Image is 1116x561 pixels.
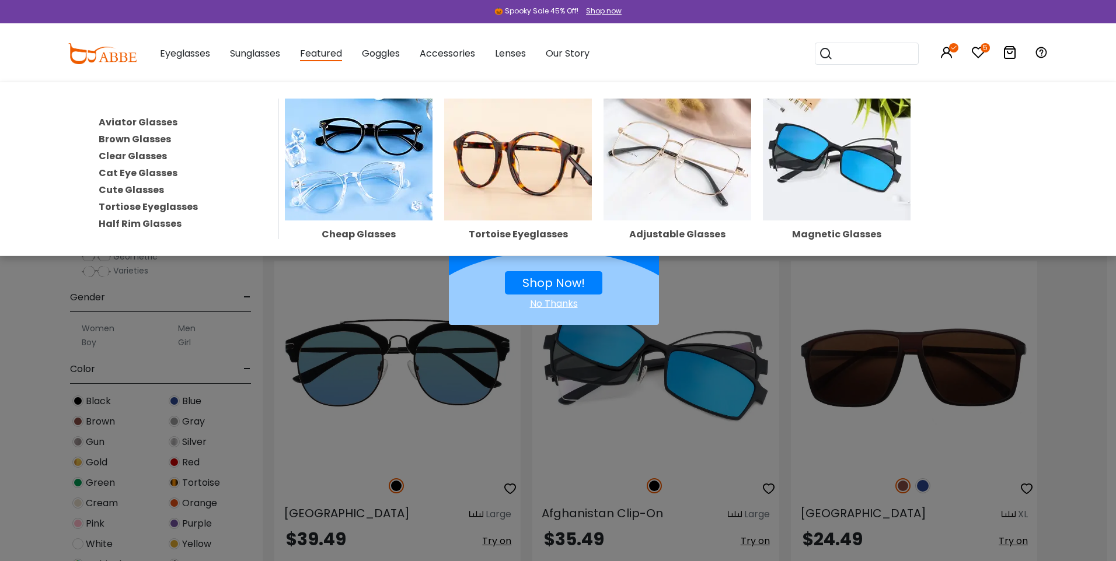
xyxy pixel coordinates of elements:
[604,230,751,239] div: Adjustable Glasses
[362,47,400,60] span: Goggles
[230,47,280,60] span: Sunglasses
[285,99,433,220] img: Cheap Glasses
[99,217,182,230] a: Half Rim Glasses
[522,275,585,291] a: Shop Now!
[971,48,985,61] a: 5
[604,99,751,220] img: Adjustable Glasses
[99,183,164,197] a: Cute Glasses
[763,230,911,239] div: Magnetic Glasses
[285,152,433,239] a: Cheap Glasses
[449,297,659,311] div: Close
[981,43,990,52] i: 5
[495,47,526,60] span: Lenses
[285,230,433,239] div: Cheap Glasses
[420,47,475,60] span: Accessories
[160,47,210,60] span: Eyeglasses
[300,47,342,61] span: Featured
[604,152,751,239] a: Adjustable Glasses
[99,132,171,146] a: Brown Glasses
[68,43,137,64] img: abbeglasses.com
[586,6,622,16] div: Shop now
[444,152,592,239] a: Tortoise Eyeglasses
[505,271,602,294] button: Shop Now!
[546,47,590,60] span: Our Story
[99,149,167,163] a: Clear Glasses
[444,230,592,239] div: Tortoise Eyeglasses
[99,115,177,129] a: Aviator Glasses
[99,200,198,213] a: Tortiose Eyeglasses
[494,6,578,16] div: 🎃 Spooky Sale 45% Off!
[99,166,177,180] a: Cat Eye Glasses
[580,6,622,16] a: Shop now
[763,99,911,220] img: Magnetic Glasses
[444,99,592,220] img: Tortoise Eyeglasses
[763,152,911,239] a: Magnetic Glasses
